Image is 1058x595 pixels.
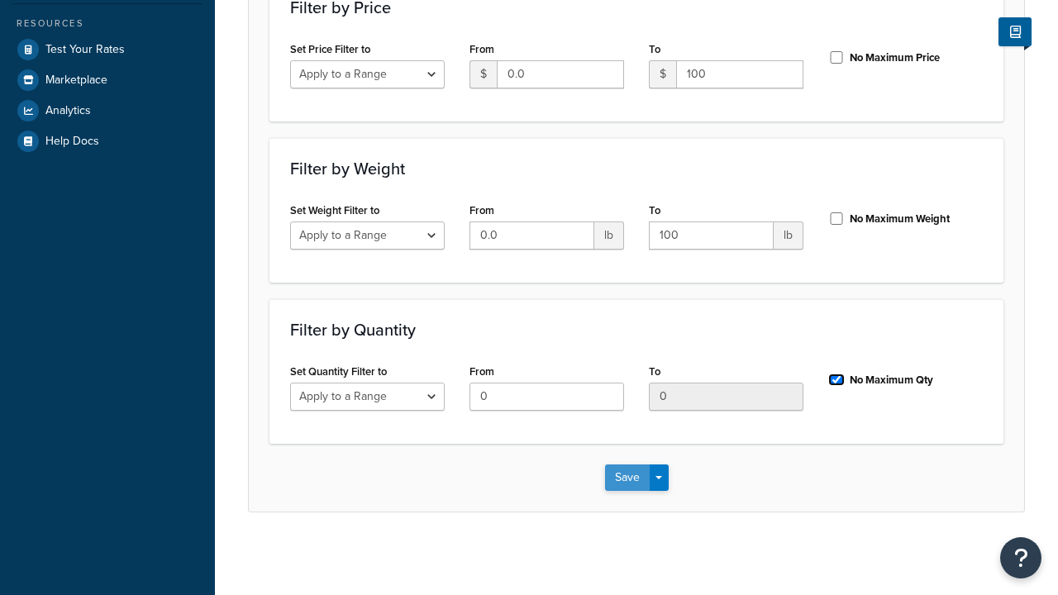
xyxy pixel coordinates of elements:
[45,74,107,88] span: Marketplace
[12,126,203,156] a: Help Docs
[774,221,803,250] span: lb
[594,221,624,250] span: lb
[469,204,494,217] label: From
[850,373,933,388] label: No Maximum Qty
[290,204,379,217] label: Set Weight Filter to
[45,135,99,149] span: Help Docs
[12,35,203,64] a: Test Your Rates
[469,43,494,55] label: From
[12,17,203,31] div: Resources
[469,60,497,88] span: $
[850,212,950,226] label: No Maximum Weight
[1000,537,1041,578] button: Open Resource Center
[850,50,940,65] label: No Maximum Price
[469,365,494,378] label: From
[12,96,203,126] a: Analytics
[290,365,387,378] label: Set Quantity Filter to
[649,43,660,55] label: To
[45,104,91,118] span: Analytics
[649,60,676,88] span: $
[649,365,660,378] label: To
[649,204,660,217] label: To
[605,464,650,491] button: Save
[290,43,370,55] label: Set Price Filter to
[12,65,203,95] a: Marketplace
[290,321,983,339] h3: Filter by Quantity
[998,17,1032,46] button: Show Help Docs
[45,43,125,57] span: Test Your Rates
[290,159,983,178] h3: Filter by Weight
